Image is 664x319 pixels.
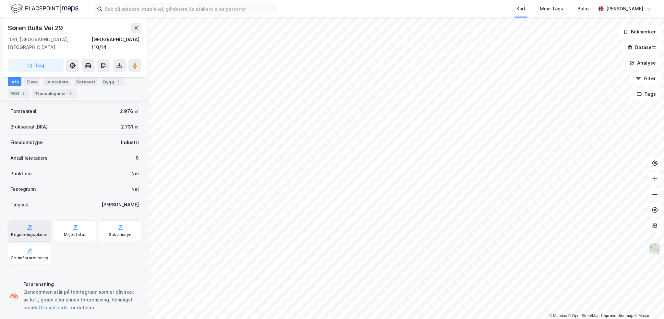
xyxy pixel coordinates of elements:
div: 1051, [GEOGRAPHIC_DATA], [GEOGRAPHIC_DATA] [8,36,91,51]
button: Tags [631,88,661,101]
div: Leietakere [43,77,71,86]
div: 1 [115,79,122,85]
div: 7 [67,90,74,97]
div: Bygg [101,77,125,86]
div: Nei [131,185,139,193]
a: Mapbox [549,313,567,318]
div: Tinglyst [10,201,29,209]
div: Søren Bulls Vei 29 [8,23,64,33]
div: Miljøstatus [64,232,87,237]
div: [PERSON_NAME] [606,5,643,13]
div: Datasett [74,77,98,86]
button: Bokmerker [618,25,661,38]
div: 2 [20,90,27,97]
div: Grunnforurensning [11,255,48,261]
div: Reguleringsplaner [11,232,48,237]
button: Filter [630,72,661,85]
a: Improve this map [601,313,634,318]
button: Datasett [622,41,661,54]
div: ESG [8,89,30,98]
img: logo.f888ab2527a4732fd821a326f86c7f29.svg [10,3,78,14]
div: Eiendommen står på tomtegrunn som er påvirket av luft, grunn eller annen forurensning. Vennligst ... [23,288,139,312]
div: Bolig [577,5,589,13]
a: OpenStreetMap [568,313,600,318]
div: 0 [136,154,139,162]
div: [GEOGRAPHIC_DATA], 110/14 [91,36,141,51]
div: Info [8,77,21,86]
div: 2 731 ㎡ [121,123,139,131]
div: Transaksjoner [32,89,77,98]
div: Mine Tags [540,5,563,13]
img: Z [649,243,661,255]
div: Industri [121,139,139,146]
div: Bruksareal (BRA) [10,123,48,131]
div: Festegrunn [10,185,36,193]
div: Kontrollprogram for chat [632,288,664,319]
div: Nei [131,170,139,178]
div: 2 976 ㎡ [120,107,139,115]
button: Tag [8,59,64,72]
div: Eiendomstype [10,139,43,146]
div: Eiere [24,77,40,86]
div: Antall leietakere [10,154,48,162]
div: Kart [516,5,525,13]
div: Saksinnsyn [109,232,131,237]
iframe: Chat Widget [632,288,664,319]
div: Punktleie [10,170,32,178]
div: Forurensning [23,280,139,288]
div: [PERSON_NAME] [102,201,139,209]
div: Tomteareal [10,107,36,115]
button: Analyse [624,56,661,69]
input: Søk på adresse, matrikkel, gårdeiere, leietakere eller personer [102,4,275,14]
